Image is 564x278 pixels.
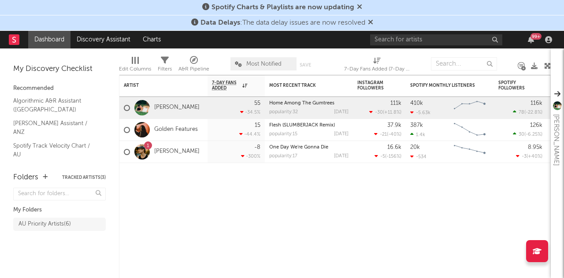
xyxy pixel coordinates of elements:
[119,64,151,74] div: Edit Columns
[334,110,349,115] div: [DATE]
[375,153,401,159] div: ( )
[13,205,106,215] div: My Folders
[211,4,354,11] span: Spotify Charts & Playlists are now updating
[200,19,365,26] span: : The data delay issues are now resolved
[154,148,200,156] a: [PERSON_NAME]
[519,132,524,137] span: 30
[124,83,190,88] div: Artist
[390,100,401,106] div: 111k
[384,110,400,115] span: +11.8 %
[137,31,167,48] a: Charts
[334,154,349,159] div: [DATE]
[241,153,260,159] div: -300 %
[158,64,172,74] div: Filters
[369,109,401,115] div: ( )
[387,122,401,128] div: 37.9k
[357,80,388,91] div: Instagram Followers
[357,4,362,11] span: Dismiss
[386,154,400,159] span: -156 %
[410,100,423,106] div: 410k
[269,83,335,88] div: Most Recent Track
[239,131,260,137] div: -44.4 %
[516,153,542,159] div: ( )
[410,154,427,159] div: -534
[375,110,383,115] span: -30
[528,145,542,150] div: 8.95k
[344,64,410,74] div: 7-Day Fans Added (7-Day Fans Added)
[13,141,97,159] a: Spotify Track Velocity Chart / AU
[19,219,71,230] div: AU Priority Artists ( 6 )
[513,131,542,137] div: ( )
[269,154,297,159] div: popularity: 17
[526,110,541,115] span: -22.8 %
[269,123,335,128] a: Flesh (SLUMBERJACK Remix)
[300,63,311,67] button: Save
[410,83,476,88] div: Spotify Monthly Listeners
[526,132,541,137] span: -6.25 %
[374,131,401,137] div: ( )
[334,132,349,137] div: [DATE]
[13,218,106,231] a: AU Priority Artists(6)
[154,104,200,111] a: [PERSON_NAME]
[450,119,490,141] svg: Chart title
[269,145,328,150] a: One Day We're Gonna Die
[519,110,524,115] span: 78
[388,132,400,137] span: -40 %
[212,80,240,91] span: 7-Day Fans Added
[254,145,260,150] div: -8
[119,53,151,78] div: Edit Columns
[380,132,387,137] span: -21
[269,101,334,106] a: Home Among The Gumtrees
[13,83,106,94] div: Recommended
[450,97,490,119] svg: Chart title
[528,36,534,43] button: 99+
[450,141,490,163] svg: Chart title
[178,64,209,74] div: A&R Pipeline
[531,100,542,106] div: 116k
[154,126,198,133] a: Golden Features
[380,154,385,159] span: -5
[498,80,529,91] div: Spotify Followers
[13,119,97,137] a: [PERSON_NAME] Assistant / ANZ
[269,132,297,137] div: popularity: 15
[158,53,172,78] div: Filters
[255,122,260,128] div: 15
[70,31,137,48] a: Discovery Assistant
[431,57,497,70] input: Search...
[551,114,561,166] div: [PERSON_NAME]
[528,154,541,159] span: +40 %
[28,31,70,48] a: Dashboard
[240,109,260,115] div: -34.5 %
[13,96,97,114] a: Algorithmic A&R Assistant ([GEOGRAPHIC_DATA])
[522,154,527,159] span: -3
[368,19,373,26] span: Dismiss
[269,145,349,150] div: One Day We're Gonna Die
[13,188,106,200] input: Search for folders...
[370,34,502,45] input: Search for artists
[13,64,106,74] div: My Discovery Checklist
[387,145,401,150] div: 16.6k
[410,110,430,115] div: -5.63k
[269,101,349,106] div: Home Among The Gumtrees
[178,53,209,78] div: A&R Pipeline
[513,109,542,115] div: ( )
[410,132,425,137] div: 1.4k
[531,33,542,40] div: 99 +
[530,122,542,128] div: 126k
[13,172,38,183] div: Folders
[254,100,260,106] div: 55
[344,53,410,78] div: 7-Day Fans Added (7-Day Fans Added)
[410,122,423,128] div: 387k
[269,123,349,128] div: Flesh (SLUMBERJACK Remix)
[410,145,420,150] div: 20k
[200,19,240,26] span: Data Delays
[62,175,106,180] button: Tracked Artists(3)
[269,110,298,115] div: popularity: 32
[246,61,282,67] span: Most Notified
